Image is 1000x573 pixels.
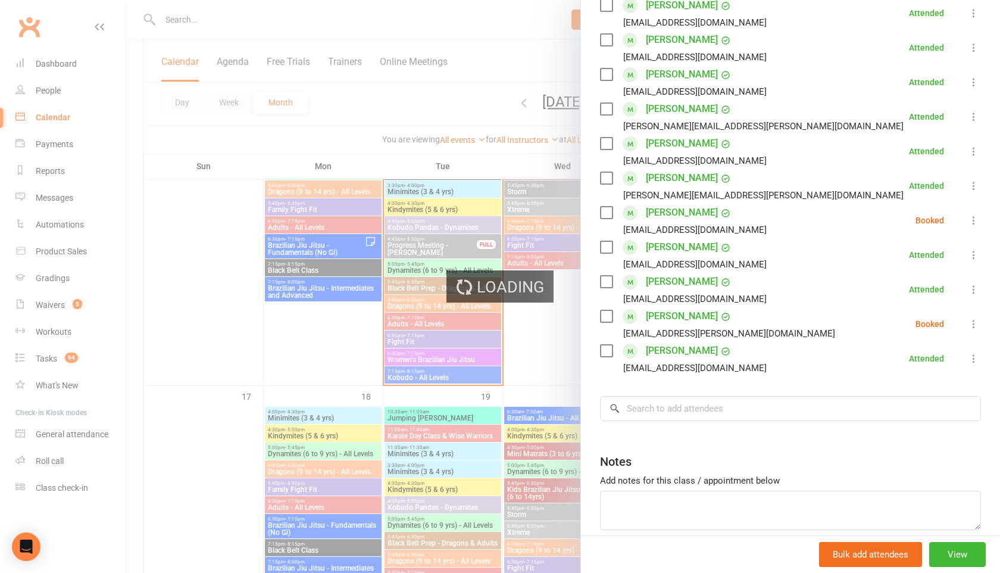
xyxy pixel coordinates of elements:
div: Attended [909,251,944,259]
div: Attended [909,354,944,363]
div: [EMAIL_ADDRESS][DOMAIN_NAME] [623,291,767,307]
div: [PERSON_NAME][EMAIL_ADDRESS][PERSON_NAME][DOMAIN_NAME] [623,188,904,203]
a: [PERSON_NAME] [646,203,718,222]
div: Attended [909,9,944,17]
div: Open Intercom Messenger [12,532,40,561]
div: [EMAIL_ADDRESS][DOMAIN_NAME] [623,153,767,169]
a: [PERSON_NAME] [646,99,718,119]
div: [EMAIL_ADDRESS][DOMAIN_NAME] [623,49,767,65]
a: [PERSON_NAME] [646,134,718,153]
div: [EMAIL_ADDRESS][DOMAIN_NAME] [623,222,767,238]
div: Booked [915,216,944,225]
div: [EMAIL_ADDRESS][DOMAIN_NAME] [623,360,767,376]
div: Attended [909,147,944,155]
div: [EMAIL_ADDRESS][DOMAIN_NAME] [623,257,767,272]
a: [PERSON_NAME] [646,169,718,188]
div: Add notes for this class / appointment below [600,474,981,488]
div: Attended [909,43,944,52]
div: [EMAIL_ADDRESS][PERSON_NAME][DOMAIN_NAME] [623,326,835,341]
input: Search to add attendees [600,396,981,421]
a: [PERSON_NAME] [646,272,718,291]
a: [PERSON_NAME] [646,65,718,84]
div: Attended [909,113,944,121]
div: [EMAIL_ADDRESS][DOMAIN_NAME] [623,84,767,99]
a: [PERSON_NAME] [646,30,718,49]
div: Notes [600,453,632,470]
div: Booked [915,320,944,328]
div: Attended [909,182,944,190]
button: Bulk add attendees [819,542,922,567]
a: [PERSON_NAME] [646,307,718,326]
div: Attended [909,78,944,86]
button: View [929,542,986,567]
div: [PERSON_NAME][EMAIL_ADDRESS][PERSON_NAME][DOMAIN_NAME] [623,119,904,134]
div: [EMAIL_ADDRESS][DOMAIN_NAME] [623,15,767,30]
a: [PERSON_NAME] [646,341,718,360]
a: [PERSON_NAME] [646,238,718,257]
div: Attended [909,285,944,294]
